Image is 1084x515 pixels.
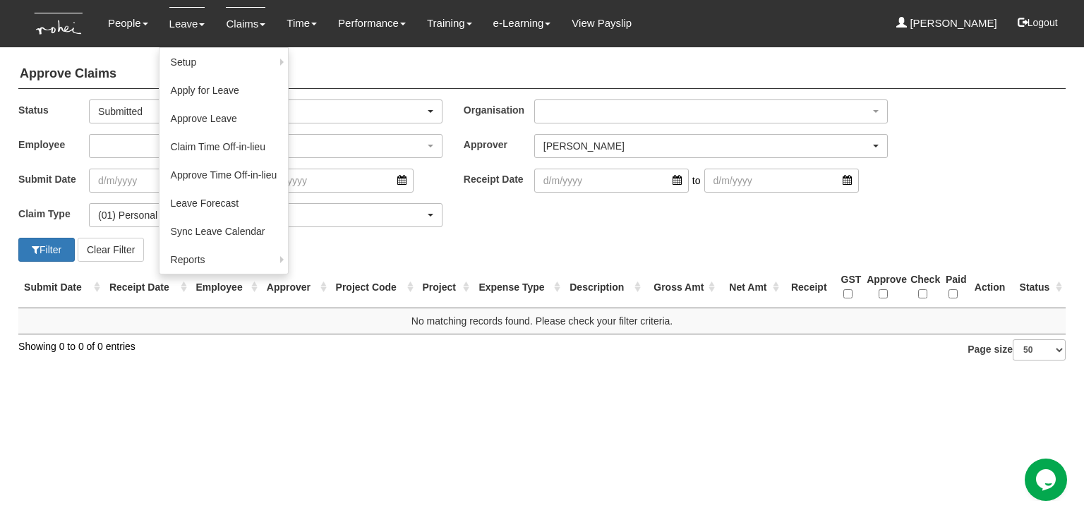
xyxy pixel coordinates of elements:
[572,7,632,40] a: View Payslip
[905,267,940,308] th: Check
[543,139,870,153] div: [PERSON_NAME]
[89,99,442,123] button: Submitted
[896,7,997,40] a: [PERSON_NAME]
[783,267,836,308] th: Receipt
[464,134,534,154] label: Approver
[689,169,704,193] span: to
[98,208,425,222] div: (01) Personal Reimbursement
[18,134,89,154] label: Employee
[644,267,718,308] th: Gross Amt : activate to sort column ascending
[464,99,534,120] label: Organisation
[417,267,474,308] th: Project : activate to sort column ascending
[1014,267,1066,308] th: Status : activate to sort column ascending
[18,60,1066,89] h4: Approve Claims
[89,169,243,193] input: d/m/yyyy
[464,169,534,189] label: Receipt Date
[534,134,888,158] button: [PERSON_NAME]
[159,133,289,161] a: Claim Time Off-in-lieu
[940,267,966,308] th: Paid
[159,161,289,189] a: Approve Time Off-in-lieu
[704,169,859,193] input: d/m/yyyy
[18,308,1066,334] td: No matching records found. Please check your filter criteria.
[966,267,1014,308] th: Action
[159,189,289,217] a: Leave Forecast
[191,267,261,308] th: Employee : activate to sort column ascending
[564,267,644,308] th: Description : activate to sort column ascending
[427,7,472,40] a: Training
[259,169,414,193] input: d/m/yyyy
[104,267,191,308] th: Receipt Date : activate to sort column ascending
[1013,339,1066,360] select: Page size
[330,267,417,308] th: Project Code : activate to sort column ascending
[78,238,144,262] button: Clear Filter
[261,267,330,308] th: Approver : activate to sort column ascending
[718,267,783,308] th: Net Amt : activate to sort column ascending
[108,7,148,40] a: People
[1008,6,1068,40] button: Logout
[861,267,905,308] th: Approve
[18,238,75,262] button: Filter
[473,267,564,308] th: Expense Type : activate to sort column ascending
[836,267,862,308] th: GST
[98,104,425,119] div: Submitted
[89,203,442,227] button: (01) Personal Reimbursement
[226,7,265,40] a: Claims
[287,7,317,40] a: Time
[18,203,89,224] label: Claim Type
[159,48,289,76] a: Setup
[159,246,289,274] a: Reports
[169,7,205,40] a: Leave
[159,104,289,133] a: Approve Leave
[968,339,1066,360] label: Page size
[493,7,551,40] a: e-Learning
[534,169,689,193] input: d/m/yyyy
[159,76,289,104] a: Apply for Leave
[159,217,289,246] a: Sync Leave Calendar
[18,169,89,189] label: Submit Date
[1025,459,1070,501] iframe: chat widget
[18,99,89,120] label: Status
[18,267,104,308] th: Submit Date : activate to sort column ascending
[338,7,406,40] a: Performance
